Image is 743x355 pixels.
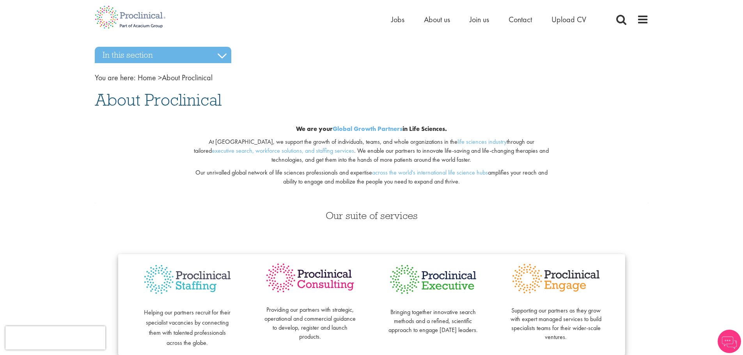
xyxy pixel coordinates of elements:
[470,14,489,25] a: Join us
[718,330,741,353] img: Chatbot
[264,262,356,294] img: Proclinical Consulting
[424,14,450,25] a: About us
[509,14,532,25] a: Contact
[387,299,479,334] p: Bringing together innovative search methods and a refined, scientific approach to engage [DATE] l...
[138,72,213,83] span: About Proclinical
[264,297,356,341] p: Providing our partners with strategic, operational and commercial guidance to develop, register a...
[372,168,488,177] a: across the world's international life science hubs
[296,125,447,133] b: We are your in Life Sciences.
[138,72,156,83] a: breadcrumb link to Home
[510,262,602,295] img: Proclinical Engage
[212,147,354,155] a: executive search, workforce solutions, and staffing services
[387,262,479,297] img: Proclinical Executive
[189,168,554,186] p: Our unrivalled global network of life sciences professionals and expertise amplifies your reach a...
[458,138,507,146] a: life sciences industry
[95,47,231,63] h3: In this section
[333,125,403,133] a: Global Growth Partners
[95,89,222,110] span: About Proclinical
[142,262,233,297] img: Proclinical Staffing
[391,14,404,25] a: Jobs
[5,326,105,350] iframe: reCAPTCHA
[95,210,649,221] h3: Our suite of services
[95,72,136,83] span: You are here:
[144,308,231,347] span: Helping our partners recruit for their specialist vacancies by connecting them with talented prof...
[510,297,602,342] p: Supporting our partners as they grow with expert managed services to build specialists teams for ...
[551,14,586,25] a: Upload CV
[158,72,162,83] span: >
[189,138,554,164] p: At [GEOGRAPHIC_DATA], we support the growth of individuals, teams, and whole organizations in the...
